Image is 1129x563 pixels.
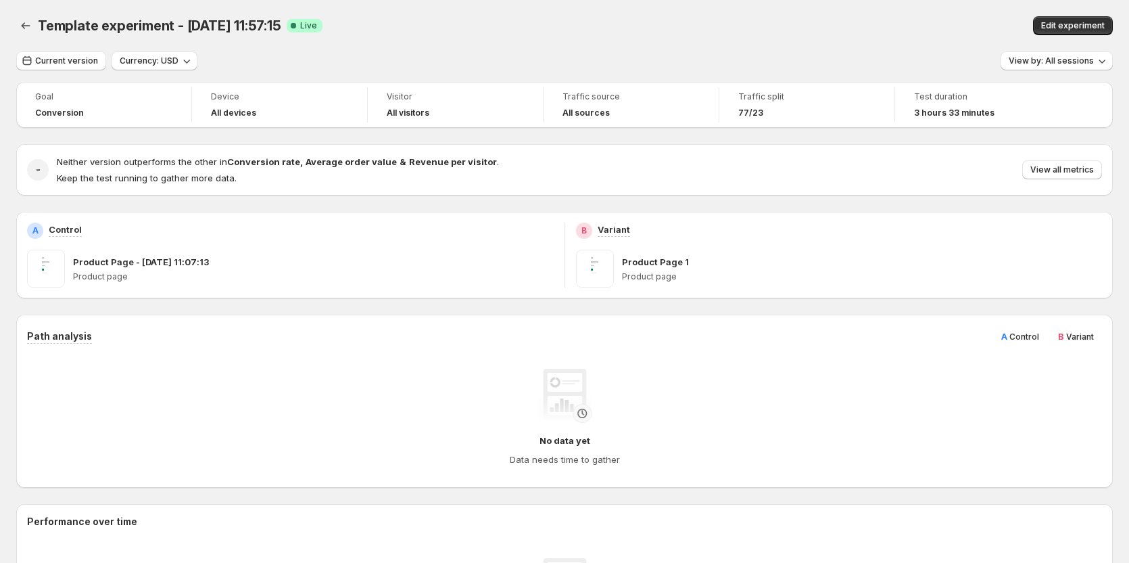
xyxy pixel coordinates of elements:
span: Conversion [35,108,84,118]
p: Product page [73,271,554,282]
span: Current version [35,55,98,66]
h4: All visitors [387,108,429,118]
a: Traffic sourceAll sources [562,90,700,120]
img: No data yet [537,369,592,423]
button: Currency: USD [112,51,197,70]
h3: Path analysis [27,330,92,343]
strong: , [300,156,303,167]
span: Neither version outperforms the other in . [57,156,499,167]
span: Edit experiment [1041,20,1105,31]
button: Edit experiment [1033,16,1113,35]
span: A [1001,331,1007,342]
span: Visitor [387,91,524,102]
a: DeviceAll devices [211,90,348,120]
a: Traffic split77/23 [738,90,875,120]
span: Test duration [914,91,1052,102]
a: GoalConversion [35,90,172,120]
button: Current version [16,51,106,70]
span: B [1058,331,1064,342]
h4: No data yet [539,434,590,447]
p: Product Page - [DATE] 11:07:13 [73,255,209,269]
p: Control [49,223,82,236]
p: Variant [598,223,630,236]
span: View by: All sessions [1009,55,1094,66]
button: View by: All sessions [1001,51,1113,70]
span: Variant [1066,332,1094,342]
span: Device [211,91,348,102]
span: View all metrics [1030,164,1094,175]
img: Product Page 1 [576,250,614,288]
span: Goal [35,91,172,102]
p: Product page [622,271,1103,282]
img: Product Page - Jul 8, 11:07:13 [27,250,65,288]
h2: - [36,163,41,177]
span: Currency: USD [120,55,178,66]
strong: Conversion rate [227,156,300,167]
span: Keep the test running to gather more data. [57,173,237,183]
strong: Revenue per visitor [409,156,497,167]
h4: Data needs time to gather [510,453,620,466]
p: Product Page 1 [622,255,689,269]
button: View all metrics [1022,160,1102,179]
strong: & [400,156,406,167]
span: Control [1009,332,1039,342]
span: 3 hours 33 minutes [914,108,994,118]
h2: Performance over time [27,515,1102,528]
span: Traffic split [738,91,875,102]
span: Template experiment - [DATE] 11:57:15 [38,18,281,34]
span: 77/23 [738,108,763,118]
button: Back [16,16,35,35]
h4: All devices [211,108,256,118]
strong: Average order value [306,156,397,167]
span: Live [300,20,317,31]
h2: A [32,225,39,236]
h4: All sources [562,108,610,118]
a: VisitorAll visitors [387,90,524,120]
h2: B [581,225,587,236]
span: Traffic source [562,91,700,102]
a: Test duration3 hours 33 minutes [914,90,1052,120]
